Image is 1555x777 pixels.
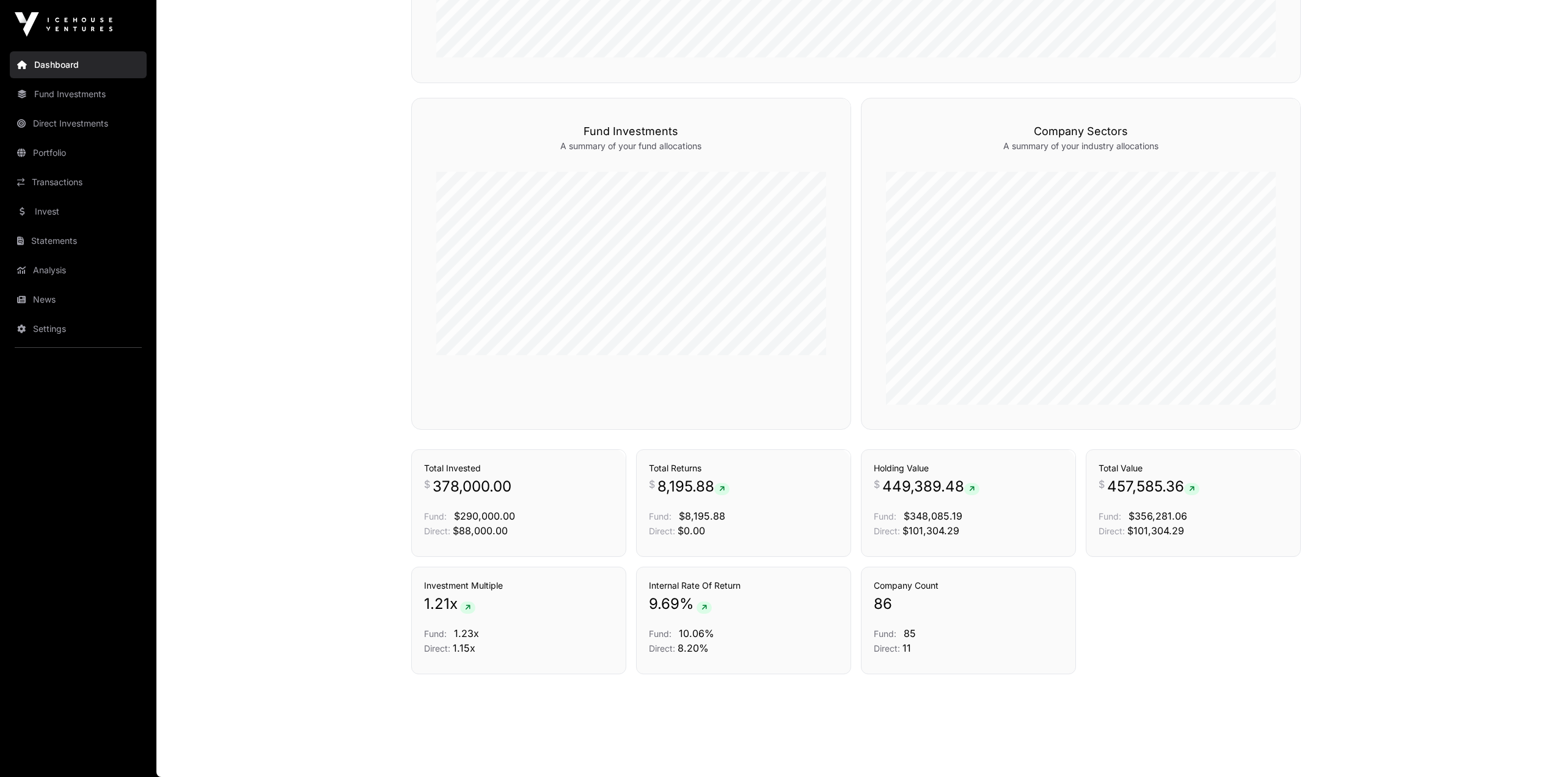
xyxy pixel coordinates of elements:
h3: Company Sectors [886,123,1276,140]
span: 1.23x [454,627,479,639]
a: Settings [10,315,147,342]
span: 378,000.00 [433,477,511,496]
h3: Fund Investments [436,123,826,140]
span: $101,304.29 [902,525,959,537]
span: Fund: [649,511,671,521]
span: 10.06% [679,627,714,639]
span: $ [649,477,655,492]
p: A summary of your fund allocations [436,140,826,152]
span: Fund: [424,628,447,639]
h3: Holding Value [874,462,1063,474]
a: Invest [10,198,147,225]
h3: Investment Multiple [424,580,613,592]
span: $ [874,477,880,492]
span: $290,000.00 [454,510,515,522]
span: 1.21 [424,594,450,614]
span: Direct: [874,643,900,654]
a: News [10,286,147,313]
span: x [450,594,458,614]
span: 11 [902,642,911,654]
span: $8,195.88 [679,510,725,522]
span: Direct: [649,643,675,654]
span: $ [1099,477,1105,492]
span: $356,281.06 [1129,510,1187,522]
span: Fund: [874,511,896,521]
span: Direct: [424,526,450,536]
span: Fund: [874,628,896,639]
span: 457,585.36 [1107,477,1199,496]
img: Icehouse Ventures Logo [15,12,112,37]
h3: Total Value [1099,462,1288,474]
span: 8,195.88 [657,477,730,496]
span: 449,389.48 [882,477,979,496]
a: Analysis [10,257,147,284]
span: 1.15x [453,642,475,654]
span: Direct: [1099,526,1125,536]
a: Fund Investments [10,81,147,108]
span: Fund: [649,628,671,639]
a: Portfolio [10,139,147,166]
a: Direct Investments [10,110,147,137]
h3: Company Count [874,580,1063,592]
span: 85 [904,627,916,639]
h3: Total Invested [424,462,613,474]
a: Transactions [10,169,147,196]
h3: Internal Rate Of Return [649,580,838,592]
span: $ [424,477,430,492]
span: Direct: [424,643,450,654]
span: Fund: [1099,511,1121,521]
span: 9.69 [649,594,679,614]
a: Statements [10,227,147,254]
span: % [679,594,694,614]
span: Fund: [424,511,447,521]
span: $0.00 [678,525,705,537]
span: Direct: [649,526,675,536]
span: 86 [874,594,892,614]
iframe: Chat Widget [1494,718,1555,777]
span: Direct: [874,526,900,536]
span: $101,304.29 [1127,525,1184,537]
span: $88,000.00 [453,525,508,537]
h3: Total Returns [649,462,838,474]
p: A summary of your industry allocations [886,140,1276,152]
span: 8.20% [678,642,709,654]
a: Dashboard [10,51,147,78]
span: $348,085.19 [904,510,962,522]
